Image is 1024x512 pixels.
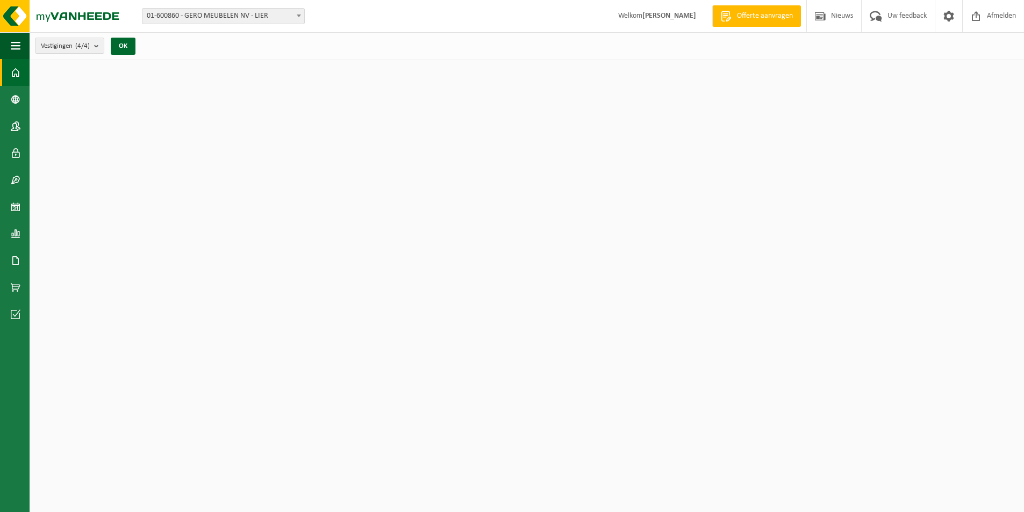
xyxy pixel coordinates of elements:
count: (4/4) [75,42,90,49]
span: Vestigingen [41,38,90,54]
span: 01-600860 - GERO MEUBELEN NV - LIER [142,9,304,24]
a: Offerte aanvragen [712,5,801,27]
strong: [PERSON_NAME] [642,12,696,20]
span: Offerte aanvragen [734,11,796,21]
button: Vestigingen(4/4) [35,38,104,54]
span: 01-600860 - GERO MEUBELEN NV - LIER [142,8,305,24]
button: OK [111,38,135,55]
